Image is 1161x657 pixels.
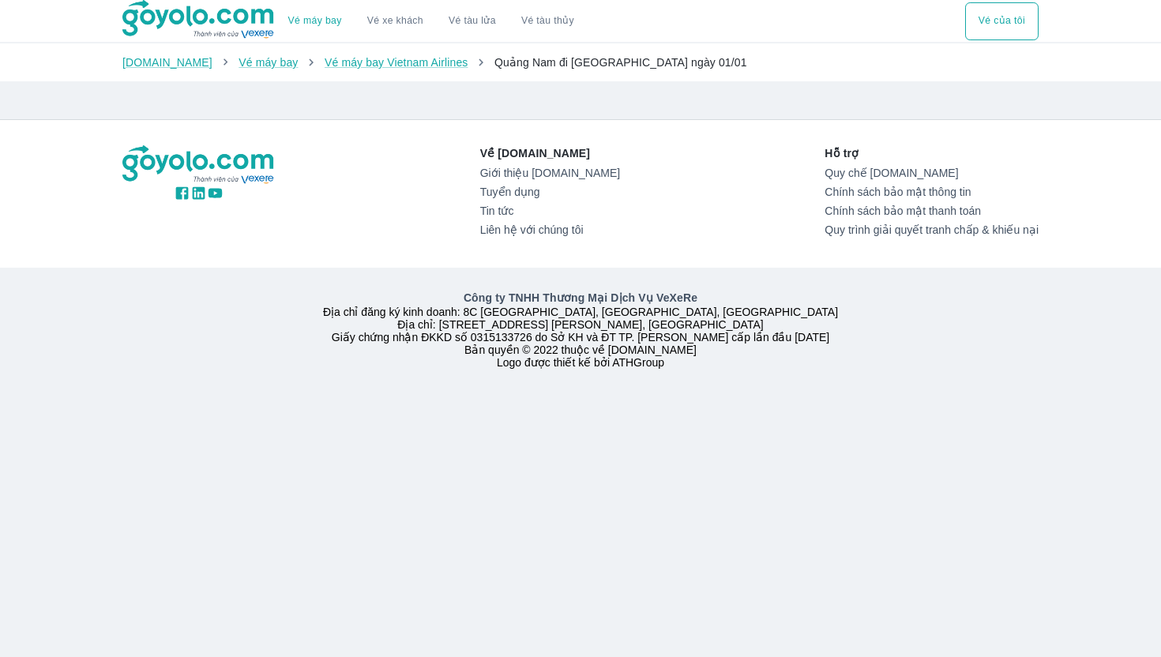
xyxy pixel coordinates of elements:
p: Về [DOMAIN_NAME] [480,145,620,161]
a: Quy chế [DOMAIN_NAME] [825,167,1039,179]
a: Vé tàu lửa [436,2,509,40]
button: Vé tàu thủy [509,2,587,40]
a: Vé máy bay Vietnam Airlines [325,56,468,69]
img: logo [122,145,276,185]
a: Giới thiệu [DOMAIN_NAME] [480,167,620,179]
a: Vé xe khách [367,15,423,27]
a: Tuyển dụng [480,186,620,198]
p: Công ty TNHH Thương Mại Dịch Vụ VeXeRe [126,290,1035,306]
button: Vé của tôi [965,2,1039,40]
p: Hỗ trợ [825,145,1039,161]
a: Quy trình giải quyết tranh chấp & khiếu nại [825,223,1039,236]
a: Vé máy bay [239,56,298,69]
a: Tin tức [480,205,620,217]
a: Liên hệ với chúng tôi [480,223,620,236]
div: Địa chỉ đăng ký kinh doanh: 8C [GEOGRAPHIC_DATA], [GEOGRAPHIC_DATA], [GEOGRAPHIC_DATA] Địa chỉ: [... [113,290,1048,369]
div: choose transportation mode [965,2,1039,40]
a: Chính sách bảo mật thanh toán [825,205,1039,217]
span: Quảng Nam đi [GEOGRAPHIC_DATA] ngày 01/01 [494,56,747,69]
a: Chính sách bảo mật thông tin [825,186,1039,198]
div: choose transportation mode [276,2,587,40]
nav: breadcrumb [122,54,1039,70]
a: Vé máy bay [288,15,342,27]
a: [DOMAIN_NAME] [122,56,212,69]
